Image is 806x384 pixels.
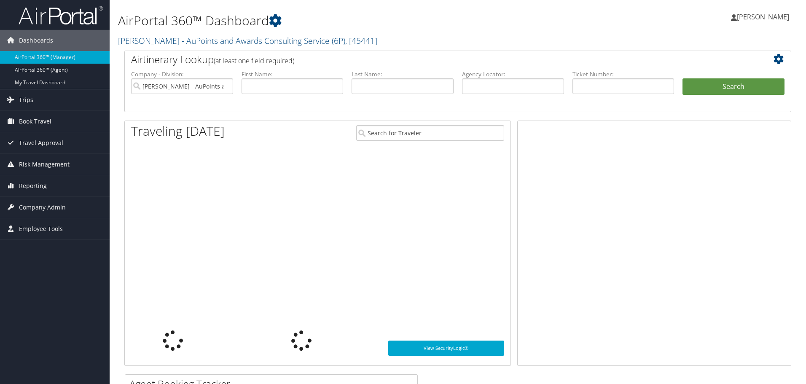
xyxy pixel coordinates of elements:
img: airportal-logo.png [19,5,103,25]
label: Agency Locator: [462,70,564,78]
a: [PERSON_NAME] - AuPoints and Awards Consulting Service [118,35,377,46]
label: Company - Division: [131,70,233,78]
h1: AirPortal 360™ Dashboard [118,12,571,30]
span: Reporting [19,175,47,196]
span: , [ 45441 ] [345,35,377,46]
span: Travel Approval [19,132,63,153]
h1: Traveling [DATE] [131,122,225,140]
span: Book Travel [19,111,51,132]
a: View SecurityLogic® [388,341,504,356]
span: ( 6P ) [332,35,345,46]
span: Employee Tools [19,218,63,239]
span: [PERSON_NAME] [737,12,789,21]
span: Risk Management [19,154,70,175]
span: Company Admin [19,197,66,218]
label: Last Name: [352,70,454,78]
label: First Name: [242,70,344,78]
span: Dashboards [19,30,53,51]
span: Trips [19,89,33,110]
a: [PERSON_NAME] [731,4,798,30]
input: Search for Traveler [356,125,504,141]
h2: Airtinerary Lookup [131,52,729,67]
button: Search [682,78,785,95]
label: Ticket Number: [572,70,674,78]
span: (at least one field required) [214,56,294,65]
